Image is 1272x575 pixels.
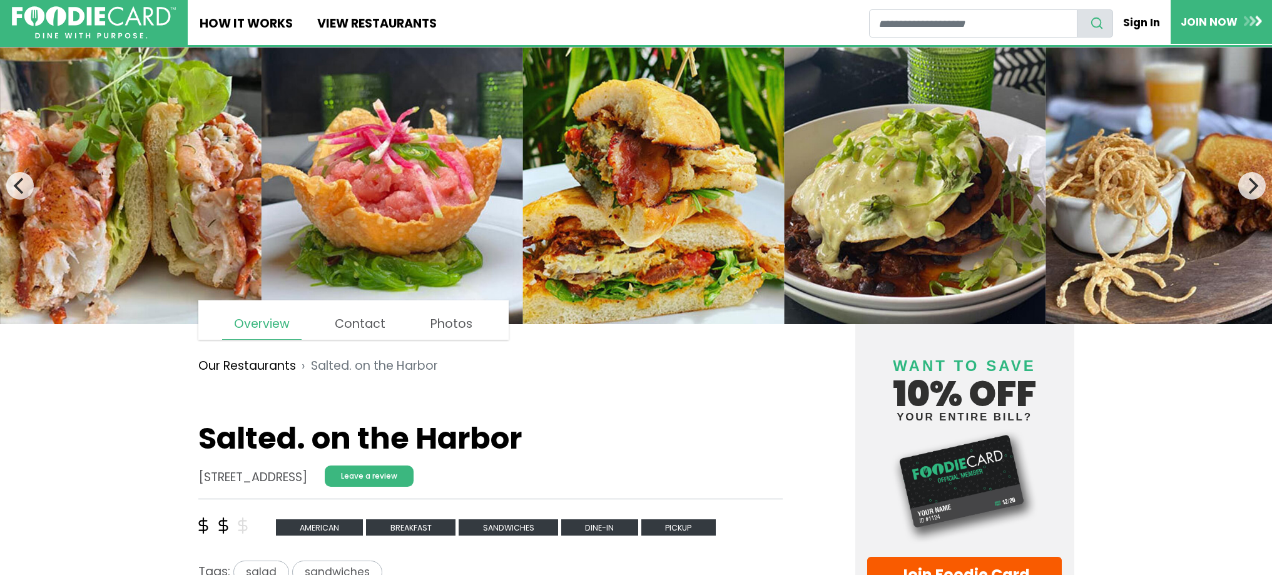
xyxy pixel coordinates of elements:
[867,429,1062,544] img: Foodie Card
[869,9,1077,38] input: restaurant search
[276,518,367,535] a: American
[459,518,561,535] a: Sandwiches
[459,519,558,536] span: Sandwiches
[198,420,783,457] h1: Salted. on the Harbor
[198,348,783,384] nav: breadcrumb
[366,518,459,535] a: Breakfast
[198,300,509,340] nav: page links
[1113,9,1171,36] a: Sign In
[641,518,716,535] a: Pickup
[296,357,438,375] li: Salted. on the Harbor
[1077,9,1113,38] button: search
[641,519,716,536] span: Pickup
[276,519,364,536] span: American
[893,357,1035,374] span: Want to save
[6,172,34,200] button: Previous
[867,412,1062,422] small: your entire bill?
[867,342,1062,422] h4: 10% off
[198,357,296,375] a: Our Restaurants
[561,519,638,536] span: Dine-in
[198,469,307,487] address: [STREET_ADDRESS]
[366,519,455,536] span: Breakfast
[419,309,484,339] a: Photos
[1238,172,1266,200] button: Next
[222,309,302,340] a: Overview
[323,309,397,339] a: Contact
[325,466,414,487] a: Leave a review
[12,6,176,39] img: FoodieCard; Eat, Drink, Save, Donate
[561,518,641,535] a: Dine-in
